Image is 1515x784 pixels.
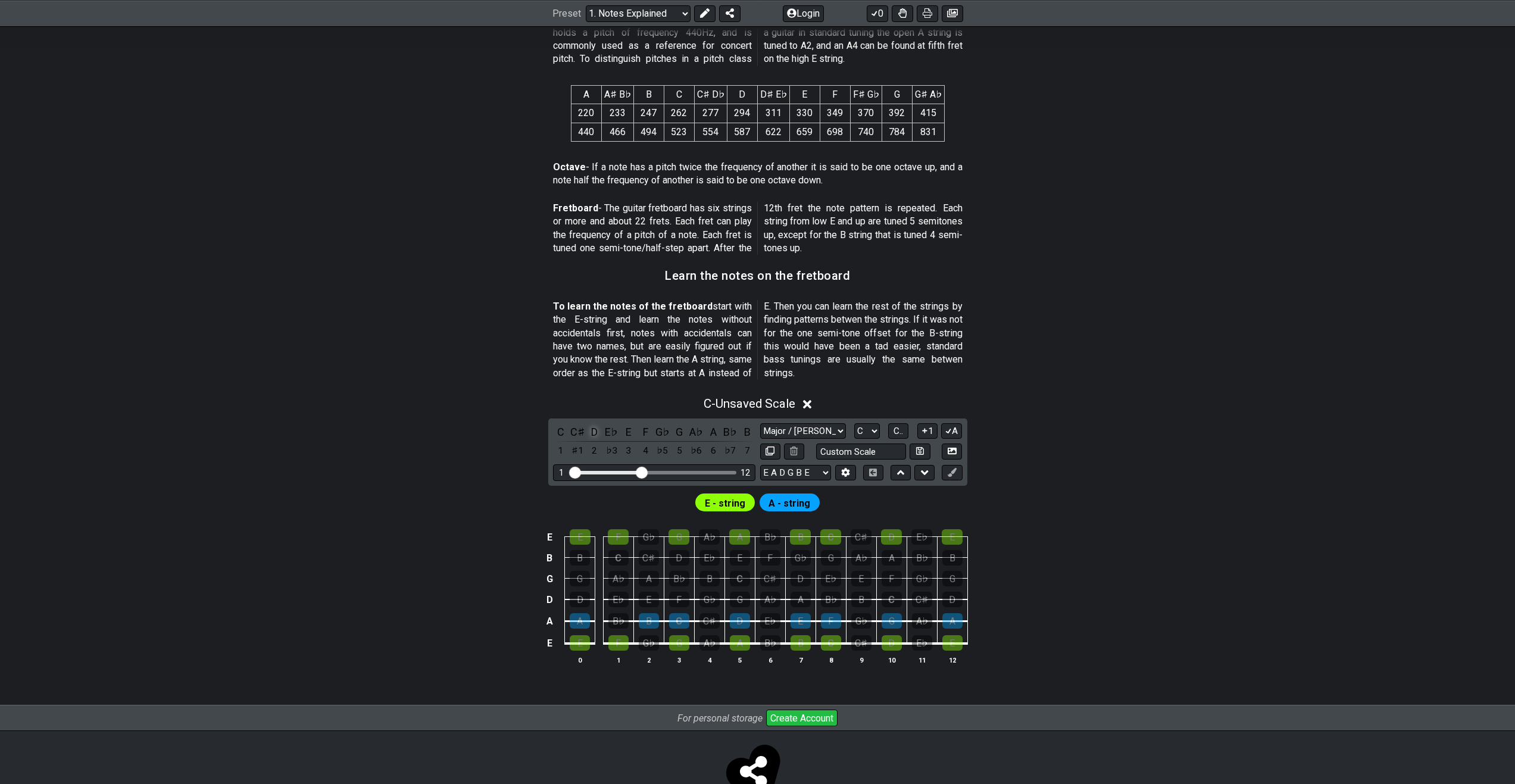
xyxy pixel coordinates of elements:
[621,424,636,440] div: toggle pitch class
[542,610,557,632] td: A
[942,443,962,460] button: Create Image
[705,424,721,440] div: toggle pitch class
[891,465,911,481] button: Move up
[785,654,816,666] th: 7
[608,550,629,566] div: C
[553,202,598,214] strong: Fretboard
[727,123,757,141] td: 587
[888,423,908,439] button: C..
[912,613,932,629] div: A♭
[941,423,962,439] button: A
[655,424,670,440] div: toggle pitch class
[705,443,721,459] div: toggle scale degree
[942,635,963,651] div: E
[553,161,963,188] p: - If a note has a pitch twice the frequency of another it is said to be one octave up, and a note...
[942,529,963,545] div: E
[757,123,789,141] td: 622
[783,5,824,21] button: Login
[760,529,780,545] div: B♭
[910,443,930,460] button: Store user defined scale
[699,529,720,545] div: A♭
[694,5,716,21] button: Edit Preset
[820,104,850,123] td: 349
[912,571,932,586] div: G♭
[882,550,902,566] div: A
[907,654,937,666] th: 11
[867,5,888,21] button: 0
[621,443,636,459] div: toggle scale degree
[553,300,963,380] p: start with the E-string and learn the notes without accidentals first, notes with accidentals can...
[850,104,882,123] td: 370
[760,443,780,460] button: Copy
[604,443,619,459] div: toggle scale degree
[723,424,738,440] div: toggle pitch class
[882,104,912,123] td: 392
[791,613,811,629] div: E
[639,571,659,586] div: A
[669,613,689,629] div: C
[820,529,841,545] div: C
[789,123,820,141] td: 659
[821,571,841,586] div: E♭
[942,465,962,481] button: First click edit preset to enable marker editing
[694,123,727,141] td: 554
[914,465,935,481] button: Move down
[570,613,590,629] div: A
[669,592,689,607] div: F
[671,443,687,459] div: toggle scale degree
[639,592,659,607] div: E
[669,529,689,545] div: G
[854,423,880,439] select: Tonic/Root
[784,443,804,460] button: Delete
[821,635,841,651] div: C
[570,592,590,607] div: D
[694,85,727,104] th: C♯ D♭
[608,635,629,651] div: F
[699,550,720,566] div: E♭
[633,123,664,141] td: 494
[821,550,841,566] div: G
[664,85,694,104] th: C
[739,443,755,459] div: toggle scale degree
[769,495,810,512] span: First enable full edit mode to edit
[677,713,763,724] i: For personal storage
[912,550,932,566] div: B♭
[760,571,780,586] div: C♯
[942,571,963,586] div: G
[724,654,755,666] th: 5
[638,424,653,440] div: toggle pitch class
[912,635,932,651] div: E♭
[542,569,557,589] td: G
[760,613,780,629] div: E♭
[571,123,601,141] td: 440
[699,613,720,629] div: C♯
[816,654,846,666] th: 8
[789,104,820,123] td: 330
[917,423,938,439] button: 1
[694,654,724,666] th: 4
[760,465,831,481] select: Tuning
[942,550,963,566] div: B
[820,123,850,141] td: 698
[851,592,871,607] div: B
[835,465,855,481] button: Edit Tuning
[730,571,750,586] div: C
[689,443,704,459] div: toggle scale degree
[570,571,590,586] div: G
[760,635,780,651] div: B♭
[553,161,586,173] strong: Octave
[730,592,750,607] div: G
[608,592,629,607] div: E♭
[559,468,564,478] div: 1
[633,104,664,123] td: 247
[570,635,590,651] div: E
[553,464,755,480] div: Visible fret range
[739,424,755,440] div: toggle pitch class
[820,85,850,104] th: F
[542,632,557,655] td: E
[699,571,720,586] div: B
[942,613,963,629] div: A
[882,613,902,629] div: G
[669,635,689,651] div: G
[601,85,633,104] th: A♯ B♭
